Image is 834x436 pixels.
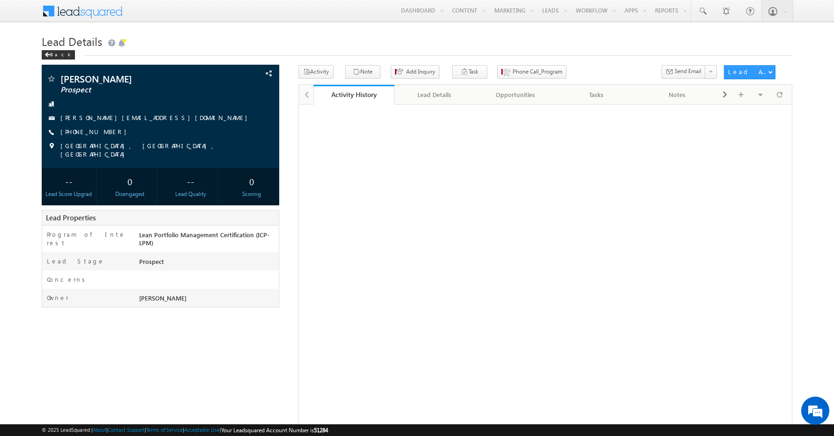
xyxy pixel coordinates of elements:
label: Concerns [47,275,89,284]
div: Activity History [320,90,387,99]
div: Lead Quality [166,190,216,198]
button: Send Email [662,65,706,79]
div: Scoring [227,190,276,198]
a: Back [42,50,80,58]
span: Phone Call_Program [513,68,562,76]
label: Lead Stage [47,257,104,265]
label: Owner [47,293,69,302]
a: Notes [637,85,718,105]
button: Activity [298,65,334,79]
div: Disengaged [105,190,155,198]
a: About [93,427,106,433]
a: Lead Details [395,85,476,105]
span: [PERSON_NAME] [60,74,208,83]
div: Notes [645,89,710,100]
a: Contact Support [108,427,145,433]
div: Lead Details [402,89,467,100]
div: Prospect [137,257,279,270]
span: [PHONE_NUMBER] [60,128,131,137]
div: -- [44,173,94,190]
div: Lean Portfolio Management Certification (ICP- LPM) [137,230,279,251]
button: Phone Call_Program [497,65,566,79]
div: Opportunities [483,89,548,100]
button: Add Inquiry [391,65,439,79]
span: 51284 [314,427,328,434]
div: Lead Score Upgrad [44,190,94,198]
a: Acceptable Use [184,427,220,433]
label: Program of Interest [47,230,128,247]
a: Tasks [556,85,637,105]
span: Add Inquiry [406,68,435,76]
button: Note [345,65,380,79]
div: Back [42,50,75,60]
span: Lead Properties [46,213,96,222]
a: Opportunities [475,85,556,105]
div: -- [166,173,216,190]
a: Terms of Service [146,427,183,433]
div: 0 [227,173,276,190]
div: Tasks [564,89,629,100]
span: Send Email [675,67,701,75]
span: Your Leadsquared Account Number is [221,427,328,434]
a: [PERSON_NAME][EMAIL_ADDRESS][DOMAIN_NAME] [60,113,252,121]
span: [PERSON_NAME] [139,294,186,302]
a: Activity History [313,85,395,105]
span: Lead Details [42,34,102,49]
span: Prospect [60,85,208,95]
button: Lead Actions [724,65,775,79]
div: 0 [105,173,155,190]
button: Task [452,65,487,79]
div: Lead Actions [728,68,768,76]
span: © 2025 LeadSquared | | | | | [42,426,328,435]
span: [GEOGRAPHIC_DATA], [GEOGRAPHIC_DATA], [GEOGRAPHIC_DATA] [60,142,254,158]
